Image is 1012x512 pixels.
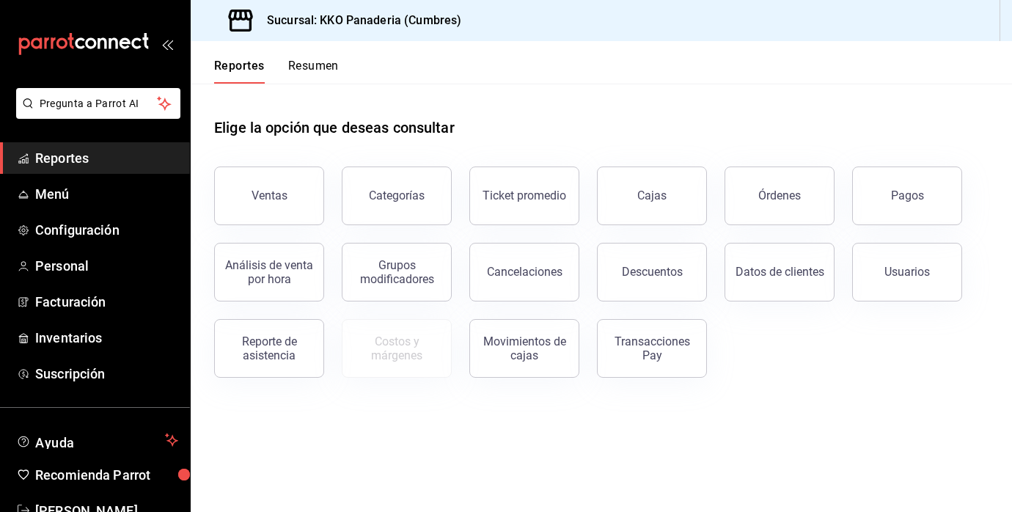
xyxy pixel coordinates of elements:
[758,189,801,202] div: Órdenes
[35,328,178,348] span: Inventarios
[40,96,158,111] span: Pregunta a Parrot AI
[342,167,452,225] button: Categorías
[35,220,178,240] span: Configuración
[725,167,835,225] button: Órdenes
[487,265,562,279] div: Cancelaciones
[35,184,178,204] span: Menú
[351,258,442,286] div: Grupos modificadores
[351,334,442,362] div: Costos y márgenes
[224,334,315,362] div: Reporte de asistencia
[214,167,324,225] button: Ventas
[35,256,178,276] span: Personal
[35,465,178,485] span: Recomienda Parrot
[479,334,570,362] div: Movimientos de cajas
[342,319,452,378] button: Contrata inventarios para ver este reporte
[288,59,339,84] button: Resumen
[597,167,707,225] button: Cajas
[884,265,930,279] div: Usuarios
[10,106,180,122] a: Pregunta a Parrot AI
[252,189,287,202] div: Ventas
[255,12,461,29] h3: Sucursal: KKO Panaderia (Cumbres)
[891,189,924,202] div: Pagos
[369,189,425,202] div: Categorías
[637,189,667,202] div: Cajas
[214,59,265,84] button: Reportes
[852,167,962,225] button: Pagos
[35,292,178,312] span: Facturación
[469,243,579,301] button: Cancelaciones
[469,319,579,378] button: Movimientos de cajas
[597,243,707,301] button: Descuentos
[483,189,566,202] div: Ticket promedio
[725,243,835,301] button: Datos de clientes
[16,88,180,119] button: Pregunta a Parrot AI
[469,167,579,225] button: Ticket promedio
[736,265,824,279] div: Datos de clientes
[35,364,178,384] span: Suscripción
[622,265,683,279] div: Descuentos
[214,319,324,378] button: Reporte de asistencia
[35,148,178,168] span: Reportes
[214,117,455,139] h1: Elige la opción que deseas consultar
[35,431,159,449] span: Ayuda
[224,258,315,286] div: Análisis de venta por hora
[214,59,339,84] div: navigation tabs
[342,243,452,301] button: Grupos modificadores
[161,38,173,50] button: open_drawer_menu
[606,334,697,362] div: Transacciones Pay
[852,243,962,301] button: Usuarios
[597,319,707,378] button: Transacciones Pay
[214,243,324,301] button: Análisis de venta por hora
